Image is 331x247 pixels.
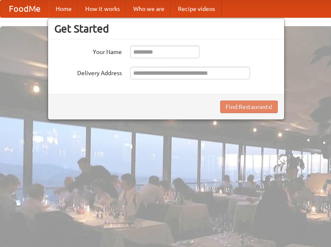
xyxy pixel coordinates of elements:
[54,22,278,35] h3: Get Started
[78,0,126,17] a: How it works
[171,0,222,17] a: Recipe videos
[126,0,171,17] a: Who we are
[220,100,278,113] button: Find Restaurants!
[54,46,122,56] label: Your Name
[54,67,122,77] label: Delivery Address
[49,0,78,17] a: Home
[0,0,49,17] a: FoodMe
